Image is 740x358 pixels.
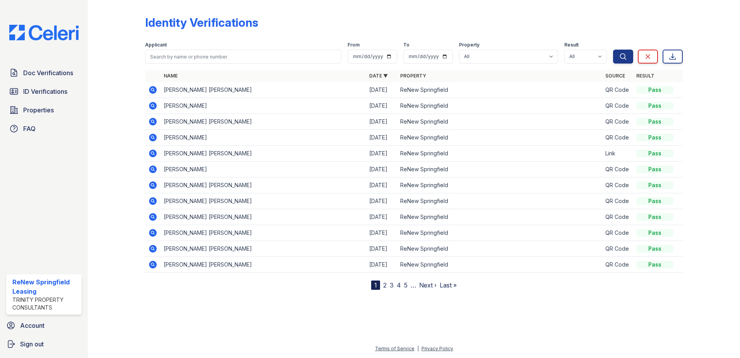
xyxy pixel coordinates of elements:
td: QR Code [602,193,633,209]
td: QR Code [602,241,633,257]
a: Sign out [3,336,85,352]
td: QR Code [602,257,633,273]
td: QR Code [602,162,633,177]
td: [PERSON_NAME] [PERSON_NAME] [161,114,366,130]
td: [PERSON_NAME] [PERSON_NAME] [161,241,366,257]
a: Property [400,73,426,79]
label: To [403,42,409,48]
a: 5 [404,281,408,289]
label: Result [564,42,579,48]
td: [DATE] [366,114,397,130]
label: Property [459,42,480,48]
div: Identity Verifications [145,15,258,29]
a: Name [164,73,178,79]
td: [PERSON_NAME] [PERSON_NAME] [161,82,366,98]
td: QR Code [602,130,633,146]
a: Properties [6,102,82,118]
td: ReNew Springfield [397,225,603,241]
td: [DATE] [366,82,397,98]
td: [DATE] [366,193,397,209]
a: Last » [440,281,457,289]
td: QR Code [602,209,633,225]
td: QR Code [602,98,633,114]
a: Source [605,73,625,79]
div: Pass [636,181,673,189]
div: Pass [636,229,673,237]
td: ReNew Springfield [397,193,603,209]
span: Doc Verifications [23,68,73,77]
td: [PERSON_NAME] [PERSON_NAME] [161,225,366,241]
div: Pass [636,102,673,110]
td: QR Code [602,177,633,193]
div: Pass [636,118,673,126]
div: | [417,346,419,351]
div: Pass [636,261,673,268]
td: QR Code [602,114,633,130]
div: Pass [636,213,673,221]
label: From [348,42,360,48]
div: ReNew Springfield Leasing [12,277,79,296]
td: ReNew Springfield [397,130,603,146]
a: Privacy Policy [421,346,453,351]
td: ReNew Springfield [397,114,603,130]
div: Trinity Property Consultants [12,296,79,312]
td: ReNew Springfield [397,98,603,114]
a: Terms of Service [375,346,415,351]
div: Pass [636,150,673,157]
td: [PERSON_NAME] [161,98,366,114]
td: [DATE] [366,146,397,162]
td: [DATE] [366,225,397,241]
td: [PERSON_NAME] [161,130,366,146]
td: ReNew Springfield [397,241,603,257]
span: Properties [23,105,54,115]
a: Next › [419,281,437,289]
td: [PERSON_NAME] [161,162,366,177]
td: [DATE] [366,257,397,273]
td: [DATE] [366,130,397,146]
span: … [411,281,416,290]
a: 3 [390,281,394,289]
div: Pass [636,245,673,253]
span: ID Verifications [23,87,67,96]
td: [DATE] [366,241,397,257]
span: Account [20,321,45,330]
span: FAQ [23,124,36,133]
td: [DATE] [366,162,397,177]
a: Doc Verifications [6,65,82,81]
td: [PERSON_NAME] [PERSON_NAME] [161,177,366,193]
label: Applicant [145,42,167,48]
td: [PERSON_NAME] [PERSON_NAME] [161,209,366,225]
div: Pass [636,134,673,141]
td: [DATE] [366,209,397,225]
td: ReNew Springfield [397,209,603,225]
input: Search by name or phone number [145,50,341,64]
a: FAQ [6,121,82,136]
img: CE_Logo_Blue-a8612792a0a2168367f1c8372b55b34899dd931a85d93a1a3d3e32e68fde9ad4.png [3,25,85,40]
td: ReNew Springfield [397,257,603,273]
td: ReNew Springfield [397,177,603,193]
td: [PERSON_NAME] [PERSON_NAME] [161,257,366,273]
div: 1 [371,281,380,290]
a: 2 [383,281,387,289]
div: Pass [636,197,673,205]
td: [PERSON_NAME] [PERSON_NAME] [161,193,366,209]
div: Pass [636,165,673,173]
a: 4 [397,281,401,289]
a: Date ▼ [369,73,388,79]
td: [DATE] [366,98,397,114]
td: QR Code [602,225,633,241]
a: ID Verifications [6,84,82,99]
div: Pass [636,86,673,94]
span: Sign out [20,339,44,349]
td: ReNew Springfield [397,82,603,98]
td: QR Code [602,82,633,98]
td: Link [602,146,633,162]
td: [DATE] [366,177,397,193]
a: Result [636,73,654,79]
td: [PERSON_NAME] [PERSON_NAME] [161,146,366,162]
td: ReNew Springfield [397,146,603,162]
td: ReNew Springfield [397,162,603,177]
a: Account [3,318,85,333]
